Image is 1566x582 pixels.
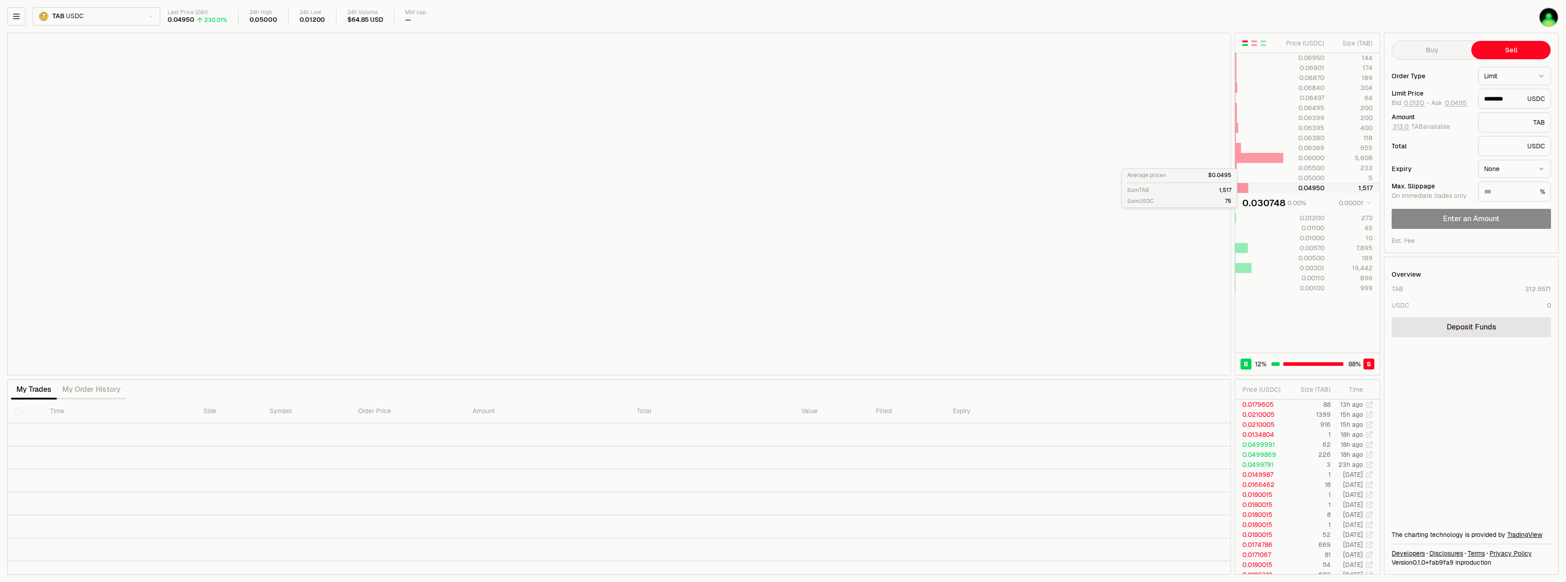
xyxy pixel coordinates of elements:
div: 7,895 [1332,243,1373,253]
td: 0.0166462 [1235,480,1288,490]
div: Price ( USDC ) [1242,385,1287,394]
div: 655 [1332,143,1373,152]
div: Size ( TAB ) [1295,385,1331,394]
div: Price ( USDC ) [1284,39,1324,48]
td: 114 [1288,560,1331,570]
div: 0.06369 [1284,143,1324,152]
div: 5,608 [1332,153,1373,162]
a: Disclosures [1429,549,1463,558]
td: 1 [1288,500,1331,510]
button: Show Sell Orders Only [1251,40,1258,47]
time: 13h ago [1340,400,1363,409]
td: 226 [1288,450,1331,460]
td: 0.0499991 [1235,440,1288,450]
time: [DATE] [1343,511,1363,519]
p: 75 [1225,197,1231,205]
button: Select all [15,408,22,415]
div: TAB [1392,284,1403,294]
td: 0.0499869 [1235,450,1288,460]
div: TAB [1478,112,1551,132]
div: 0.06399 [1284,113,1324,122]
div: 304 [1332,83,1373,92]
div: 0.01200 [300,16,325,24]
div: Total [1392,143,1471,149]
th: Expiry [946,400,1093,423]
div: Time [1338,385,1363,394]
time: 23h ago [1338,461,1363,469]
div: 189 [1332,253,1373,263]
div: 24h Volume [347,9,383,16]
div: 233 [1332,163,1373,172]
td: 0.0210005 [1235,410,1288,420]
div: — [405,16,411,24]
div: 0.00110 [1284,273,1324,283]
div: 0.06950 [1284,53,1324,62]
th: Filled [869,400,946,423]
span: S [1367,359,1371,369]
td: 0.0182319 [1235,570,1288,580]
div: 1,517 [1332,183,1373,192]
td: 1399 [1288,410,1331,420]
div: 19,442 [1332,263,1373,273]
div: 0.06000 [1284,153,1324,162]
button: Show Buy and Sell Orders [1241,40,1249,47]
a: Terms [1468,549,1485,558]
div: On immediate trades only [1392,192,1471,200]
time: 15h ago [1340,420,1363,429]
button: Show Buy Orders Only [1260,40,1267,47]
time: [DATE] [1343,531,1363,539]
td: 1 [1288,430,1331,440]
div: 0.00100 [1284,283,1324,293]
div: 144 [1332,53,1373,62]
button: My Order History [57,380,126,399]
div: Size ( TAB ) [1332,39,1373,48]
td: 18 [1288,480,1331,490]
th: Amount [465,400,630,423]
th: Total [630,400,794,423]
td: 62 [1288,440,1331,450]
time: [DATE] [1343,471,1363,479]
td: 0.0134804 [1235,430,1288,440]
div: 10 [1332,233,1373,243]
span: Ask [1431,99,1468,107]
div: 0.01000 [1284,233,1324,243]
span: TAB [52,12,64,20]
div: 0.05500 [1284,163,1324,172]
time: 18h ago [1341,440,1363,449]
div: 0.05000 [249,16,277,24]
div: 0.00301 [1284,263,1324,273]
div: 273 [1332,213,1373,223]
td: 3 [1288,460,1331,470]
div: 0.06497 [1284,93,1324,102]
div: 0.06840 [1284,83,1324,92]
div: 0.00% [1287,198,1306,207]
div: 999 [1332,283,1373,293]
div: 0.04950 [168,16,194,24]
p: 1,517 [1219,187,1231,194]
div: 0 [1547,301,1551,310]
button: My Trades [11,380,57,399]
p: Sum USDC [1127,197,1154,205]
div: Est. Fee [1392,236,1415,245]
p: Average price= [1127,172,1166,179]
div: 0.01200 [1284,213,1324,223]
td: 8 [1288,510,1331,520]
time: [DATE] [1343,571,1363,579]
div: Amount [1392,114,1471,120]
th: Value [794,400,869,423]
div: 0.01100 [1284,223,1324,233]
span: 12 % [1255,359,1266,369]
div: 0.05000 [1284,173,1324,182]
div: 45 [1332,223,1373,233]
td: 1 [1288,470,1331,480]
th: Symbol [262,400,351,423]
td: 1 [1288,520,1331,530]
div: Limit Price [1392,90,1471,96]
div: 312.9571 [1525,284,1551,294]
div: 0.00500 [1284,253,1324,263]
time: 15h ago [1340,410,1363,419]
button: 0.0495 [1444,99,1468,106]
img: TAB Logo [40,12,48,20]
span: Bid - [1392,99,1429,107]
td: 916 [1288,420,1331,430]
